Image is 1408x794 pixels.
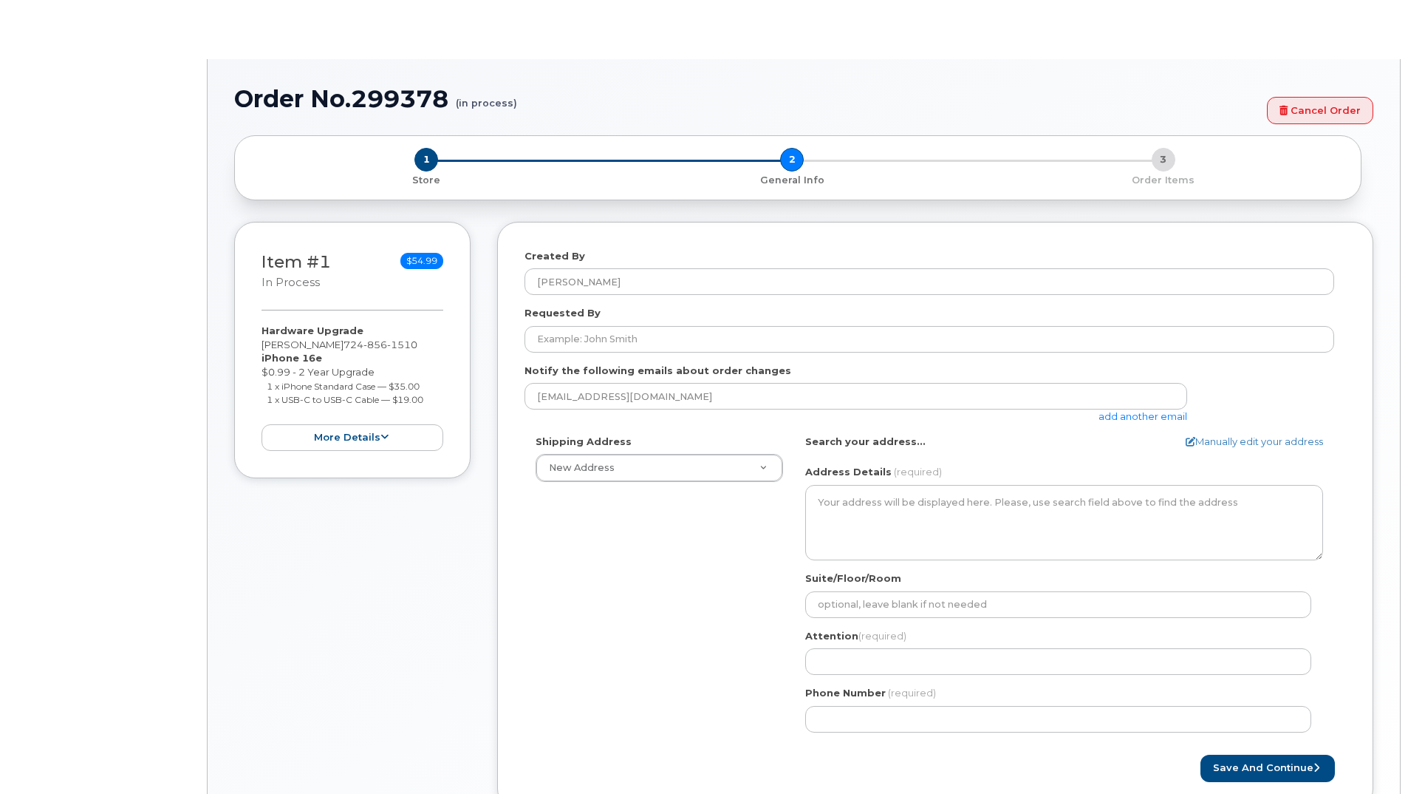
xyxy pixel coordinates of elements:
span: 1510 [387,339,417,350]
a: New Address [536,455,782,481]
label: Requested By [524,306,601,320]
button: Save and Continue [1200,755,1335,782]
a: Manually edit your address [1186,435,1323,449]
input: Example: John Smith [524,326,1334,353]
small: 1 x USB-C to USB-C Cable — $19.00 [267,394,423,405]
p: Store [253,174,601,187]
a: Cancel Order [1267,97,1373,124]
span: (required) [858,630,906,642]
div: [PERSON_NAME] $0.99 - 2 Year Upgrade [262,324,443,451]
span: New Address [549,462,615,473]
span: $54.99 [400,253,443,269]
button: more details [262,424,443,452]
span: (required) [894,466,942,478]
label: Shipping Address [536,435,632,449]
label: Attention [805,629,906,643]
small: in process [262,276,320,289]
label: Created By [524,249,585,263]
span: 724 [344,339,417,350]
a: 1 Store [247,172,606,187]
input: optional, leave blank if not needed [805,591,1311,618]
span: 856 [363,339,387,350]
strong: iPhone 16e [262,352,322,364]
span: (required) [888,687,936,699]
small: 1 x iPhone Standard Case — $35.00 [267,381,420,392]
small: (in process) [456,86,517,109]
strong: Hardware Upgrade [262,325,363,336]
h1: Order No.299378 [234,86,1260,112]
label: Search your address... [805,435,926,449]
label: Suite/Floor/Room [805,571,901,586]
input: Example: john@appleseed.com [524,383,1187,410]
label: Notify the following emails about order changes [524,364,791,378]
h3: Item #1 [262,253,331,291]
label: Address Details [805,465,892,479]
span: 1 [414,148,438,172]
label: Phone Number [805,686,886,700]
a: add another email [1098,410,1187,422]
